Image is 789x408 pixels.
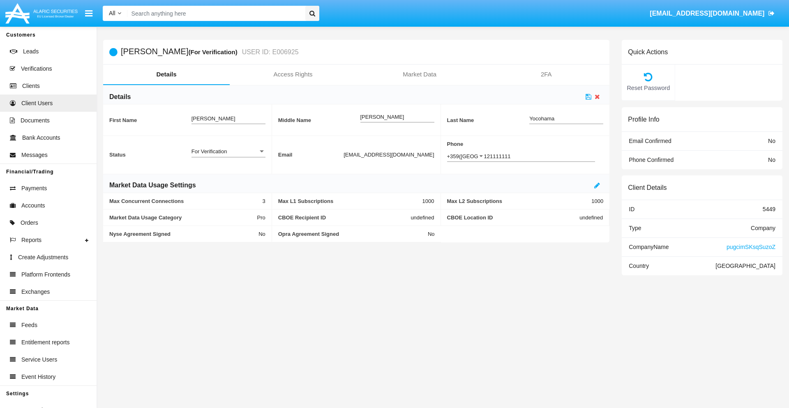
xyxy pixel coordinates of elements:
span: Opra Agreement Signed [278,231,428,237]
span: Country [629,263,649,269]
span: No [428,231,435,237]
span: Phone Confirmed [629,157,674,163]
span: Client Users [21,99,53,108]
a: 2FA [483,65,609,84]
span: Platform Frontends [21,270,70,279]
span: pugcimSKsqSuzoZ [727,244,775,250]
span: Company Name [629,244,669,250]
span: 3 [263,198,265,204]
img: Logo image [4,1,79,25]
span: Email [278,152,344,158]
span: For Verification [191,148,227,154]
span: Feeds [21,321,37,330]
h6: Profile Info [628,115,659,123]
a: All [103,9,127,18]
span: undefined [411,214,434,221]
span: [EMAIL_ADDRESS][DOMAIN_NAME] [650,10,764,17]
span: 5449 [763,206,775,212]
span: Event History [21,373,55,381]
a: Access Rights [230,65,356,84]
span: No [258,231,265,237]
span: Last Name [447,117,530,123]
span: Service Users [21,355,57,364]
span: No [768,138,775,144]
span: Company [751,225,775,231]
span: Max Concurrent Connections [109,198,263,204]
a: Market Data [356,65,483,84]
span: Bank Accounts [22,134,60,142]
h6: Client Details [628,184,667,191]
span: Pro [257,214,265,221]
h5: [PERSON_NAME] [121,47,299,57]
span: Verifications [21,65,52,73]
input: Search [127,6,302,21]
span: Clients [22,82,40,90]
span: ID [629,206,634,212]
div: (For Verification) [188,47,240,57]
span: Max L2 Subscriptions [447,198,592,204]
span: undefined [579,214,603,221]
span: Exchanges [21,288,50,296]
span: All [109,10,115,16]
span: CBOE Location ID [447,214,580,221]
span: Market Data Usage Category [109,214,257,221]
small: USER ID: E006925 [240,49,299,55]
h6: Details [109,92,131,101]
span: Email Confirmed [629,138,671,144]
span: Status [109,152,191,158]
span: Max L1 Subscriptions [278,198,422,204]
h6: Quick Actions [628,48,668,56]
span: [EMAIL_ADDRESS][DOMAIN_NAME] [344,152,434,158]
span: Messages [21,151,48,159]
h6: Market Data Usage Settings [109,181,196,190]
span: Phone [447,141,604,147]
span: First Name [109,117,191,123]
span: Middle Name [278,117,360,123]
a: Details [103,65,230,84]
span: Accounts [21,201,45,210]
span: Entitlement reports [21,338,70,347]
span: Documents [21,116,50,125]
span: 1000 [422,198,434,204]
span: Reset Password [626,84,671,93]
span: Leads [23,47,39,56]
span: Nyse Agreement Signed [109,231,258,237]
span: Create Adjustments [18,253,68,262]
span: Payments [21,184,47,193]
span: [GEOGRAPHIC_DATA] [715,263,775,269]
a: [EMAIL_ADDRESS][DOMAIN_NAME] [646,2,779,25]
span: 1000 [591,198,603,204]
span: CBOE Recipient ID [278,214,411,221]
span: No [768,157,775,163]
span: Orders [21,219,38,227]
span: Type [629,225,641,231]
span: Reports [21,236,42,244]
